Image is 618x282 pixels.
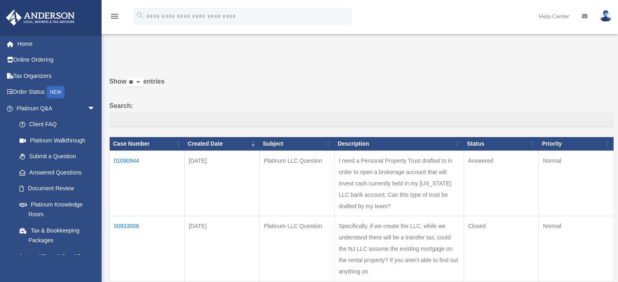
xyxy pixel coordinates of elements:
[464,151,539,216] td: Answered
[47,86,65,98] div: NEW
[110,137,185,151] th: Case Number: activate to sort column ascending
[110,151,185,216] td: 01090944
[11,181,104,197] a: Document Review
[109,112,614,127] input: Search:
[11,132,104,149] a: Platinum Walkthrough
[11,248,104,265] a: Land Trust & Deed Forum
[334,151,464,216] td: I need a Personal Property Trust drafted to in order to open a brokerage account that will invest...
[11,164,100,181] a: Answered Questions
[6,36,108,52] a: Home
[184,151,260,216] td: [DATE]
[109,100,614,127] label: Search:
[4,10,77,26] img: Anderson Advisors Platinum Portal
[184,216,260,281] td: [DATE]
[127,78,143,87] select: Showentries
[109,76,614,95] label: Show entries
[6,100,104,116] a: Platinum Q&Aarrow_drop_down
[6,52,108,68] a: Online Ordering
[539,216,614,281] td: Normal
[260,151,335,216] td: Platinum LLC Question
[600,10,612,22] img: User Pic
[539,151,614,216] td: Normal
[11,116,104,133] a: Client FAQ
[260,137,335,151] th: Subject: activate to sort column ascending
[6,68,108,84] a: Tax Organizers
[110,14,119,21] a: menu
[260,216,335,281] td: Platinum LLC Question
[11,222,104,248] a: Tax & Bookkeeping Packages
[334,216,464,281] td: Specifically, if we create the LLC, while we understand there will be a transfer tax, could the N...
[334,137,464,151] th: Description: activate to sort column ascending
[136,11,145,20] i: search
[11,149,104,165] a: Submit a Question
[539,137,614,151] th: Priority: activate to sort column ascending
[110,11,119,21] i: menu
[110,216,185,281] td: 00933006
[6,84,108,101] a: Order StatusNEW
[184,137,260,151] th: Created Date: activate to sort column ascending
[464,216,539,281] td: Closed
[87,100,104,117] span: arrow_drop_down
[11,196,104,222] a: Platinum Knowledge Room
[464,137,539,151] th: Status: activate to sort column ascending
